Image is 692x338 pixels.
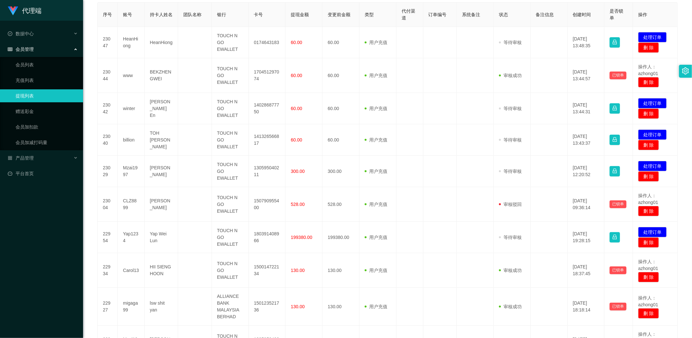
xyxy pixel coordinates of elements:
td: 23044 [98,58,118,93]
button: 已锁单 [610,266,626,274]
button: 删 除 [638,77,659,87]
span: 60.00 [291,137,302,142]
td: Yap Wei Lun [145,222,178,253]
td: ALLIANCE BANK MALAYSIA BERHAD [212,288,249,326]
span: 操作人：azhong01 [638,259,658,271]
td: 170451297074 [249,58,286,93]
td: TOUCH N GO EWALLET [212,58,249,93]
a: 充值列表 [16,74,78,87]
span: 审核成功 [499,73,522,78]
span: 状态 [499,12,508,17]
span: 序号 [103,12,112,17]
td: lsw shit yan [145,288,178,326]
td: TOH [PERSON_NAME] [145,124,178,156]
i: 图标: check-circle-o [8,31,12,36]
td: 60.00 [322,124,359,156]
span: 等待审核 [499,106,522,111]
h1: 代理端 [22,0,42,21]
td: 150123521736 [249,288,286,326]
td: [DATE] 13:43:37 [568,124,605,156]
span: 备注信息 [536,12,554,17]
button: 已锁单 [610,303,626,310]
a: 会员加扣款 [16,120,78,133]
td: 528.00 [322,187,359,222]
td: 130.00 [322,288,359,326]
td: HII SIENG HOON [145,253,178,288]
td: 22954 [98,222,118,253]
button: 删 除 [638,206,659,216]
span: 审核成功 [499,268,522,273]
span: 等待审核 [499,40,522,45]
td: BEKZHENGWEI [145,58,178,93]
span: 卡号 [254,12,263,17]
i: 图标: setting [682,67,689,74]
td: TOUCH N GO EWALLET [212,124,249,156]
span: 用户充值 [365,169,387,174]
span: 528.00 [291,202,305,207]
td: [DATE] 13:44:57 [568,58,605,93]
td: 22934 [98,253,118,288]
span: 300.00 [291,169,305,174]
i: 图标: table [8,47,12,51]
span: 199380.00 [291,235,312,240]
i: 图标: appstore-o [8,156,12,160]
td: 150014722134 [249,253,286,288]
span: 130.00 [291,304,305,309]
td: 180391408966 [249,222,286,253]
button: 图标: lock [610,232,620,242]
a: 赠送彩金 [16,105,78,118]
td: 60.00 [322,58,359,93]
td: [DATE] 13:48:35 [568,27,605,58]
td: Mzai1997 [118,156,145,187]
span: 订单编号 [429,12,447,17]
span: 操作 [638,12,647,17]
td: 130.00 [322,253,359,288]
td: TOUCH N GO EWALLET [212,253,249,288]
td: [PERSON_NAME] En [145,93,178,124]
a: 代理端 [8,8,42,13]
button: 处理订单 [638,161,667,171]
button: 处理订单 [638,32,667,42]
span: 用户充值 [365,202,387,207]
span: 审核成功 [499,304,522,309]
td: 0174643183 [249,27,286,58]
td: 300.00 [322,156,359,187]
td: 22927 [98,288,118,326]
span: 用户充值 [365,268,387,273]
span: 60.00 [291,106,302,111]
td: 130595040211 [249,156,286,187]
button: 删 除 [638,237,659,248]
span: 会员管理 [8,47,34,52]
button: 处理订单 [638,98,667,108]
td: 23004 [98,187,118,222]
a: 会员加减打码量 [16,136,78,149]
button: 处理订单 [638,130,667,140]
span: 账号 [123,12,132,17]
span: 产品管理 [8,155,34,161]
td: 60.00 [322,27,359,58]
span: 代付渠道 [402,8,415,20]
span: 数据中心 [8,31,34,36]
td: 23040 [98,124,118,156]
td: CLZ8899 [118,187,145,222]
button: 图标: lock [610,166,620,176]
span: 60.00 [291,73,302,78]
td: TOUCH N GO EWALLET [212,222,249,253]
span: 系统备注 [462,12,480,17]
span: 提现金额 [291,12,309,17]
span: 操作人：azhong01 [638,64,658,76]
img: logo.9652507e.png [8,6,18,16]
td: [PERSON_NAME] [145,156,178,187]
span: 用户充值 [365,235,387,240]
span: 持卡人姓名 [150,12,173,17]
td: winter [118,93,145,124]
button: 删 除 [638,108,659,119]
td: [DATE] 19:28:15 [568,222,605,253]
span: 130.00 [291,268,305,273]
td: [PERSON_NAME] [145,187,178,222]
td: [DATE] 12:20:52 [568,156,605,187]
span: 60.00 [291,40,302,45]
button: 已锁单 [610,72,626,79]
span: 用户充值 [365,106,387,111]
span: 用户充值 [365,40,387,45]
